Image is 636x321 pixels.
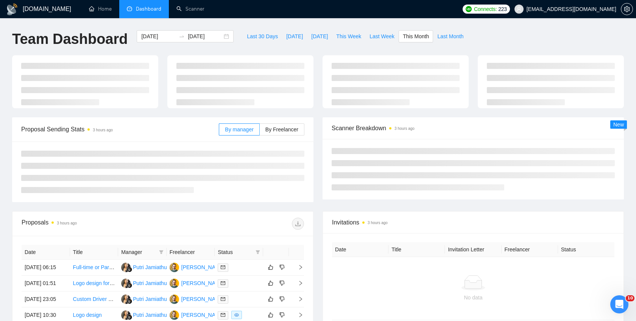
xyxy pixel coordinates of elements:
span: Last 30 Days [247,32,278,41]
a: searchScanner [176,6,204,12]
a: PJPutri Jamiathus [121,264,169,270]
div: Putri Jamiathus [133,295,169,303]
a: KA[PERSON_NAME] [170,264,225,270]
button: This Week [332,30,365,42]
th: Freelancer [167,245,215,260]
span: dashboard [127,6,132,11]
img: KA [170,279,179,288]
a: PJPutri Jamiathus [121,296,169,302]
button: Last Week [365,30,399,42]
img: PJ [121,295,131,304]
span: Proposal Sending Stats [21,125,219,134]
a: setting [621,6,633,12]
div: [PERSON_NAME] [181,263,225,271]
span: By Freelancer [265,126,298,132]
th: Invitation Letter [445,242,501,257]
span: like [268,264,273,270]
div: Putri Jamiathus [133,279,169,287]
img: gigradar-bm.png [127,283,132,288]
span: mail [221,297,225,301]
a: Logo design [73,312,102,318]
span: mail [221,281,225,285]
span: Last Week [369,32,394,41]
a: homeHome [89,6,112,12]
span: filter [157,246,165,258]
span: dislike [279,264,285,270]
img: KA [170,263,179,272]
span: 10 [626,295,634,301]
span: dislike [279,312,285,318]
span: right [292,265,303,270]
th: Title [70,245,118,260]
span: like [268,280,273,286]
div: [PERSON_NAME] [181,295,225,303]
span: Manager [121,248,156,256]
button: like [266,295,275,304]
a: PJPutri Jamiathus [121,312,169,318]
a: KA[PERSON_NAME] [170,312,225,318]
a: KA[PERSON_NAME] [170,296,225,302]
th: Status [558,242,614,257]
button: Last Month [433,30,468,42]
button: dislike [277,310,287,319]
img: upwork-logo.png [466,6,472,12]
td: [DATE] 06:15 [22,260,70,276]
span: [DATE] [286,32,303,41]
span: to [179,33,185,39]
img: PJ [121,310,131,320]
td: Logo design for a new government tech startup [70,276,118,291]
span: right [292,312,303,318]
button: dislike [277,295,287,304]
th: Manager [118,245,167,260]
button: dislike [277,279,287,288]
input: Start date [141,32,176,41]
span: dislike [279,280,285,286]
a: KA[PERSON_NAME] [170,280,225,286]
time: 3 hours ago [57,221,77,225]
a: Custom Driver Head Cover Design with Logos [73,296,181,302]
span: Dashboard [136,6,161,12]
button: like [266,279,275,288]
td: Custom Driver Head Cover Design with Logos [70,291,118,307]
td: [DATE] 01:51 [22,276,70,291]
img: KA [170,295,179,304]
div: No data [338,293,608,302]
button: [DATE] [282,30,307,42]
span: 223 [498,5,507,13]
span: filter [256,250,260,254]
span: like [268,312,273,318]
span: This Month [403,32,429,41]
td: Full-time or Part-time Logo Designer [70,260,118,276]
div: [PERSON_NAME] [181,279,225,287]
div: Proposals [22,218,163,230]
button: dislike [277,263,287,272]
span: Last Month [437,32,463,41]
button: Last 30 Days [243,30,282,42]
span: filter [159,250,164,254]
img: gigradar-bm.png [127,315,132,320]
span: right [292,280,303,286]
span: By manager [225,126,253,132]
img: gigradar-bm.png [127,267,132,272]
span: [DATE] [311,32,328,41]
span: dislike [279,296,285,302]
time: 3 hours ago [93,128,113,132]
div: Putri Jamiathus [133,311,169,319]
button: setting [621,3,633,15]
button: This Month [399,30,433,42]
a: Full-time or Part-time Logo Designer [73,264,159,270]
th: Date [332,242,388,257]
span: Scanner Breakdown [332,123,615,133]
span: This Week [336,32,361,41]
span: New [613,122,624,128]
a: PJPutri Jamiathus [121,280,169,286]
span: swap-right [179,33,185,39]
iframe: Intercom live chat [610,295,628,313]
span: mail [221,313,225,317]
span: mail [221,265,225,270]
span: right [292,296,303,302]
h1: Team Dashboard [12,30,128,48]
a: Logo design for a new government tech startup [73,280,184,286]
span: user [516,6,522,12]
span: filter [254,246,262,258]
